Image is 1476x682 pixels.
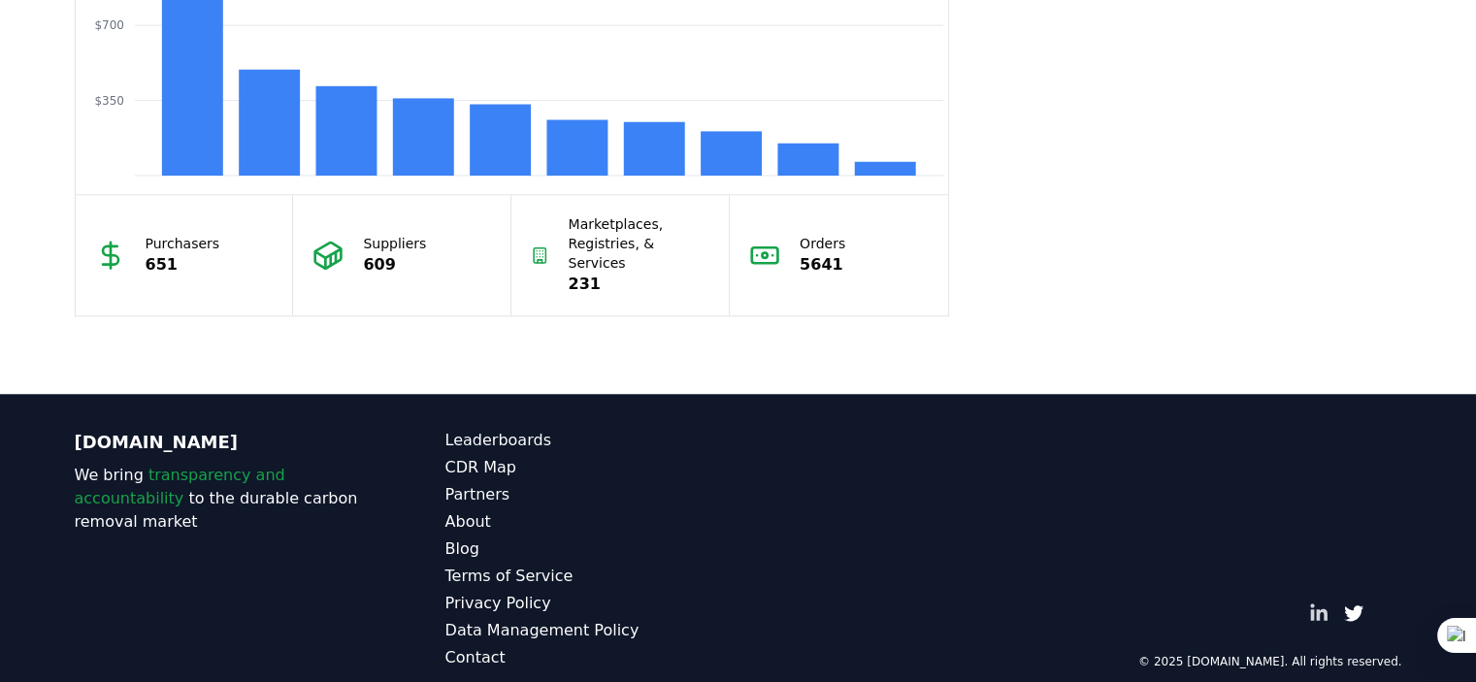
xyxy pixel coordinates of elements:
[94,94,124,108] tspan: $350
[445,456,738,479] a: CDR Map
[445,592,738,615] a: Privacy Policy
[146,253,220,276] p: 651
[75,464,368,534] p: We bring to the durable carbon removal market
[1344,603,1363,623] a: Twitter
[445,429,738,452] a: Leaderboards
[1309,603,1328,623] a: LinkedIn
[363,234,426,253] p: Suppliers
[75,466,285,507] span: transparency and accountability
[445,619,738,642] a: Data Management Policy
[445,510,738,534] a: About
[800,253,845,276] p: 5641
[363,253,426,276] p: 609
[146,234,220,253] p: Purchasers
[569,214,710,273] p: Marketplaces, Registries, & Services
[94,18,124,32] tspan: $700
[569,273,710,296] p: 231
[445,646,738,669] a: Contact
[445,537,738,561] a: Blog
[445,483,738,506] a: Partners
[800,234,845,253] p: Orders
[445,565,738,588] a: Terms of Service
[75,429,368,456] p: [DOMAIN_NAME]
[1138,654,1402,669] p: © 2025 [DOMAIN_NAME]. All rights reserved.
